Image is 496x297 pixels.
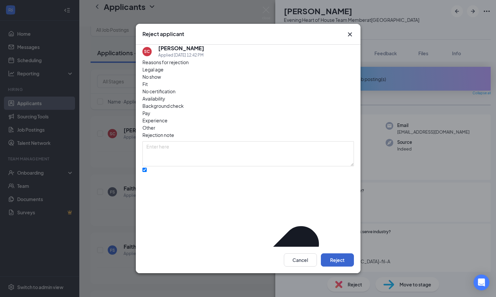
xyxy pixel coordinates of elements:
span: Rejection note [142,132,174,138]
span: No show [142,73,161,80]
button: Reject [321,253,354,267]
span: Reasons for rejection [142,59,189,65]
button: Cancel [284,253,317,267]
h3: Reject applicant [142,30,184,38]
div: SC [144,49,150,54]
span: No certification [142,88,175,95]
span: Other [142,124,155,131]
h5: [PERSON_NAME] [158,45,204,52]
svg: Cross [346,30,354,38]
div: Open Intercom Messenger [474,275,489,290]
span: Fit [142,80,148,88]
span: Availability [142,95,165,102]
span: Experience [142,117,168,124]
span: Legal age [142,66,164,73]
div: Applied [DATE] 12:42 PM [158,52,204,59]
span: Background check [142,102,184,109]
button: Close [346,30,354,38]
span: Pay [142,109,150,117]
